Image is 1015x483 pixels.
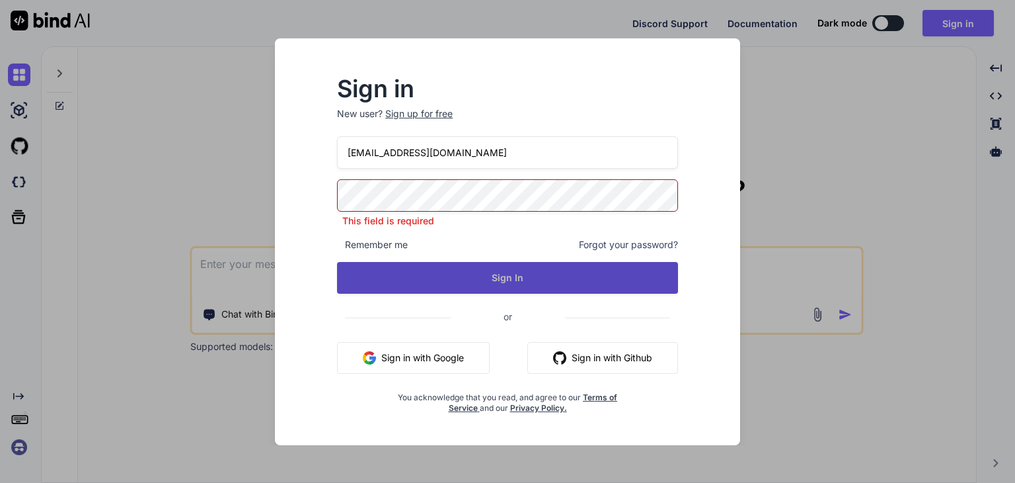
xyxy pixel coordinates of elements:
button: Sign in with Github [527,342,678,374]
button: Sign in with Google [337,342,490,374]
span: or [451,300,565,333]
p: New user? [337,107,678,136]
a: Privacy Policy. [510,403,567,413]
img: google [363,351,376,365]
a: Terms of Service [449,392,618,413]
div: Sign up for free [385,107,453,120]
input: Login or Email [337,136,678,169]
span: Remember me [337,238,408,251]
button: Sign In [337,262,678,294]
div: You acknowledge that you read, and agree to our and our [394,384,621,414]
p: This field is required [337,214,678,228]
span: Forgot your password? [579,238,678,251]
h2: Sign in [337,78,678,99]
img: github [553,351,566,365]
